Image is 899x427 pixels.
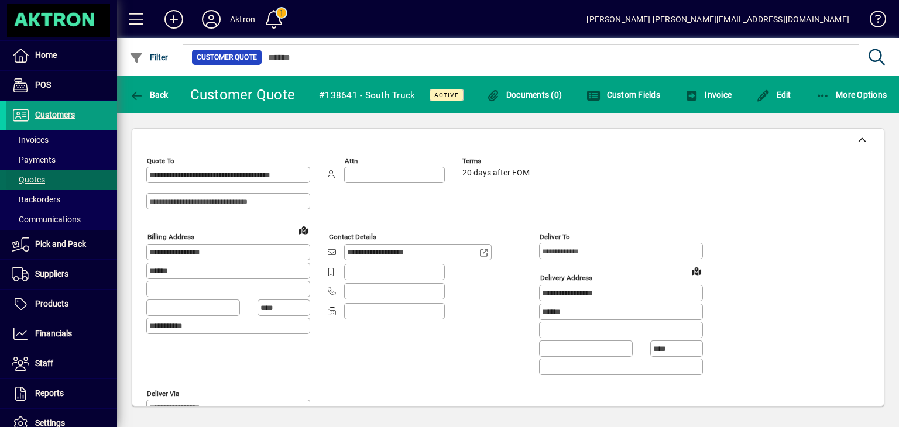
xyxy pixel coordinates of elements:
button: Edit [753,84,794,105]
span: Invoice [685,90,732,99]
span: Suppliers [35,269,68,278]
span: Documents (0) [486,90,562,99]
a: Staff [6,349,117,378]
button: More Options [813,84,890,105]
button: Add [155,9,193,30]
a: Pick and Pack [6,230,117,259]
button: Back [126,84,171,105]
a: Backorders [6,190,117,209]
span: Invoices [12,135,49,144]
a: View on map [294,221,313,239]
span: Backorders [12,195,60,204]
div: Customer Quote [190,85,296,104]
span: POS [35,80,51,89]
span: 20 days after EOM [462,168,530,178]
span: Customers [35,110,75,119]
a: Knowledge Base [861,2,884,40]
a: Home [6,41,117,70]
mat-label: Attn [345,157,358,165]
span: Communications [12,215,81,224]
a: Financials [6,319,117,349]
span: Terms [462,157,533,165]
a: Products [6,290,117,319]
a: Communications [6,209,117,229]
a: View on map [687,261,706,280]
span: Home [35,50,57,60]
span: More Options [816,90,887,99]
a: Invoices [6,130,117,150]
span: Customer Quote [197,51,257,63]
span: Financials [35,329,72,338]
mat-label: Deliver To [540,233,570,241]
span: Pick and Pack [35,239,86,249]
button: Filter [126,47,171,68]
div: [PERSON_NAME] [PERSON_NAME][EMAIL_ADDRESS][DOMAIN_NAME] [586,10,849,29]
span: Reports [35,388,64,398]
a: Payments [6,150,117,170]
span: Custom Fields [586,90,660,99]
button: Documents (0) [483,84,565,105]
span: Back [129,90,169,99]
span: Payments [12,155,56,164]
mat-label: Quote To [147,157,174,165]
span: Active [434,91,459,99]
span: Staff [35,359,53,368]
button: Profile [193,9,230,30]
button: Custom Fields [584,84,663,105]
span: Products [35,299,68,308]
a: POS [6,71,117,100]
div: Aktron [230,10,255,29]
span: Edit [756,90,791,99]
mat-label: Deliver via [147,389,179,397]
a: Quotes [6,170,117,190]
span: Filter [129,53,169,62]
span: Quotes [12,175,45,184]
a: Reports [6,379,117,408]
button: Invoice [682,84,735,105]
app-page-header-button: Back [117,84,181,105]
div: #138641 - South Truck [319,86,415,105]
a: Suppliers [6,260,117,289]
